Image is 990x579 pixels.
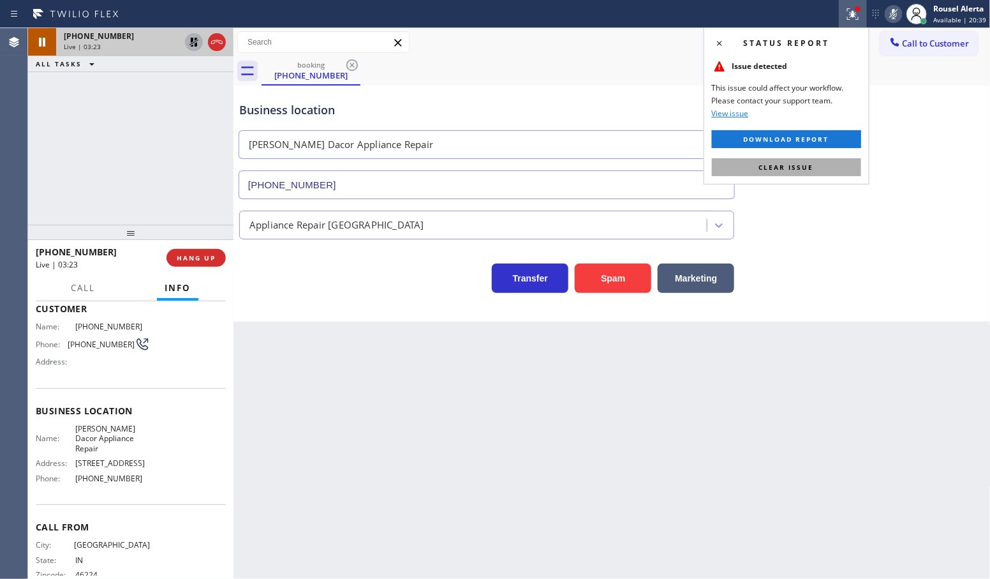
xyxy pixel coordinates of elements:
[75,322,150,331] span: [PHONE_NUMBER]
[492,264,568,293] button: Transfer
[263,60,359,70] div: booking
[64,42,101,51] span: Live | 03:23
[36,458,75,468] span: Address:
[36,357,75,366] span: Address:
[68,340,135,349] span: [PHONE_NUMBER]
[36,540,74,550] span: City:
[249,218,424,232] div: Appliance Repair [GEOGRAPHIC_DATA]
[71,282,95,294] span: Call
[263,70,359,81] div: [PHONE_NUMBER]
[157,276,198,301] button: Info
[75,474,150,483] span: [PHONE_NUMBER]
[885,5,903,23] button: Mute
[36,433,75,443] span: Name:
[36,555,75,565] span: State:
[933,3,986,14] div: Rousel Alerta
[165,282,191,294] span: Info
[177,253,216,262] span: HANG UP
[239,102,734,119] div: Business location
[575,264,651,293] button: Spam
[263,57,359,84] div: (317) 414-9770
[166,249,226,267] button: HANG UP
[36,474,75,483] span: Phone:
[903,38,970,49] span: Call to Customer
[36,259,78,270] span: Live | 03:23
[36,521,226,533] span: Call From
[63,276,103,301] button: Call
[36,405,226,417] span: Business location
[249,138,433,153] div: [PERSON_NAME] Dacor Appliance Repair
[185,33,203,51] button: Unhold Customer
[36,246,117,258] span: [PHONE_NUMBER]
[64,31,134,41] span: [PHONE_NUMBER]
[36,59,82,68] span: ALL TASKS
[36,322,75,331] span: Name:
[75,424,150,453] span: [PERSON_NAME] Dacor Appliance Repair
[208,33,226,51] button: Hang up
[28,56,107,71] button: ALL TASKS
[75,555,150,565] span: IN
[74,540,150,550] span: [GEOGRAPHIC_DATA]
[75,458,150,468] span: [STREET_ADDRESS]
[239,170,735,199] input: Phone Number
[36,340,68,349] span: Phone:
[880,31,978,56] button: Call to Customer
[933,15,986,24] span: Available | 20:39
[36,303,226,315] span: Customer
[658,264,734,293] button: Marketing
[238,32,409,52] input: Search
